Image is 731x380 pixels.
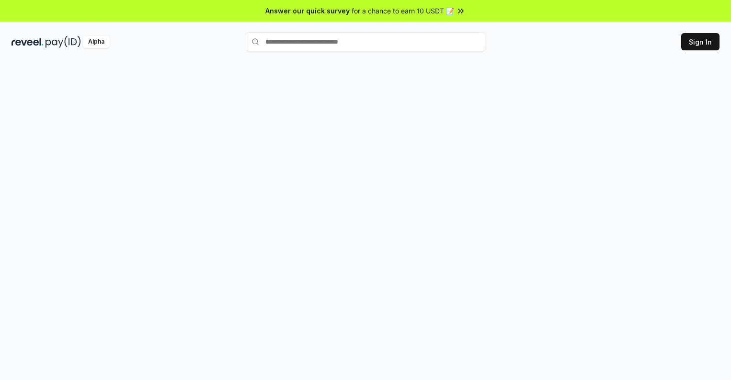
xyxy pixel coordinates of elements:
[46,36,81,48] img: pay_id
[11,36,44,48] img: reveel_dark
[265,6,350,16] span: Answer our quick survey
[681,33,720,50] button: Sign In
[352,6,454,16] span: for a chance to earn 10 USDT 📝
[83,36,110,48] div: Alpha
